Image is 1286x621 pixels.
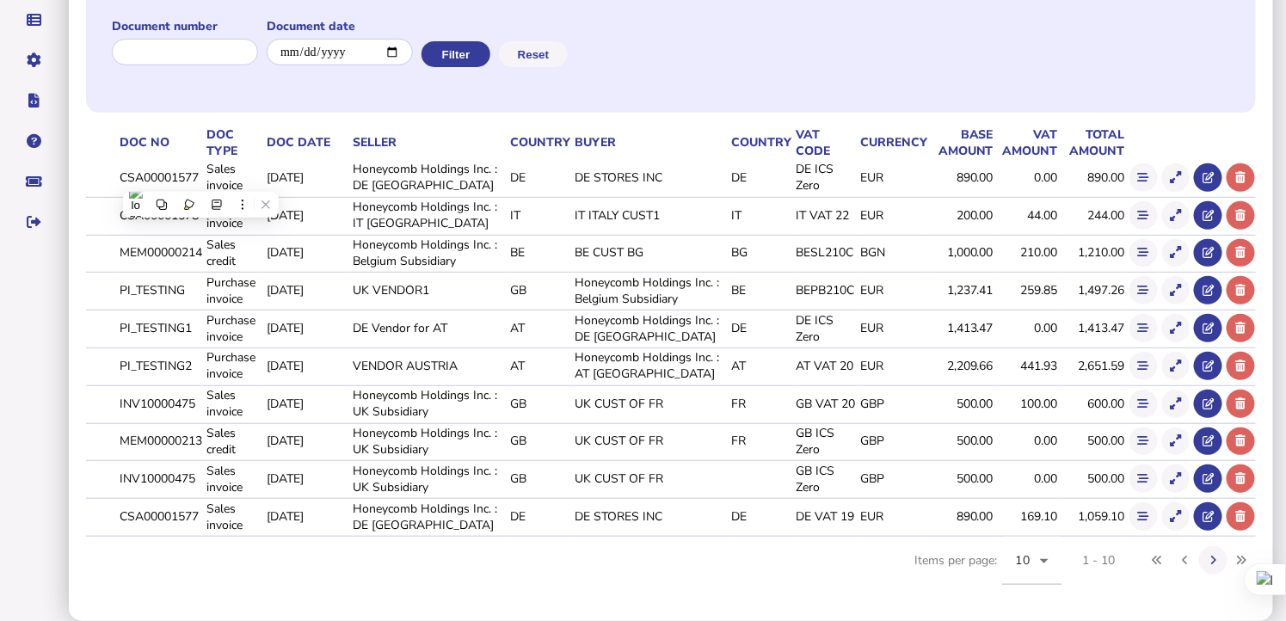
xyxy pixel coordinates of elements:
button: Show flow [1129,464,1158,493]
button: Show flow [1129,314,1158,342]
td: GBP [857,385,928,421]
td: DE STORES INC [571,499,729,534]
button: Sign out [16,204,52,240]
td: [DATE] [263,347,349,383]
td: IT [729,197,793,232]
td: Honeycomb Holdings Inc. : DE [GEOGRAPHIC_DATA] [571,310,729,346]
td: IT ITALY CUST1 [571,197,729,232]
button: Open in advisor [1194,502,1222,531]
td: 244.00 [1059,197,1126,232]
mat-form-field: Change page size [1002,537,1062,604]
td: AT [729,347,793,383]
td: DE VAT 19 [793,499,858,534]
td: [DATE] [263,423,349,458]
td: PI_TESTING2 [116,347,203,383]
td: Honeycomb Holdings Inc. : UK Subsidiary [349,461,507,496]
button: Open in advisor [1194,163,1222,192]
td: BE CUST BG [571,235,729,270]
td: 500.00 [928,423,994,458]
th: Currency [857,126,928,160]
button: Open in advisor [1194,201,1222,230]
td: Sales credit [203,235,263,270]
td: DE [729,499,793,534]
td: IT [507,197,571,232]
button: Delete transaction [1227,464,1255,493]
td: 500.00 [928,385,994,421]
button: Help pages [16,123,52,159]
td: BE [729,273,793,308]
button: Filter [421,41,490,67]
td: INV10000475 [116,385,203,421]
button: Open in advisor [1194,427,1222,456]
button: Delete transaction [1227,427,1255,456]
td: UK VENDOR1 [349,273,507,308]
td: EUR [857,310,928,346]
td: Honeycomb Holdings Inc. : Belgium Subsidiary [349,235,507,270]
td: Honeycomb Holdings Inc. : UK Subsidiary [349,385,507,421]
td: GBP [857,423,928,458]
div: Items per page: [915,537,1062,604]
th: Seller [349,126,507,160]
td: 1,237.41 [928,273,994,308]
button: Show flow [1129,239,1158,267]
td: DE ICS Zero [793,310,858,346]
button: Show flow [1129,276,1158,304]
td: 1,413.47 [928,310,994,346]
button: Show flow [1129,390,1158,418]
th: VAT code [793,126,858,160]
td: UK CUST OF FR [571,385,729,421]
td: INV10000475 [116,461,203,496]
td: GB [507,273,571,308]
td: 1,413.47 [1059,310,1126,346]
button: Open in advisor [1194,464,1222,493]
td: [DATE] [263,499,349,534]
td: 600.00 [1059,385,1126,421]
td: 210.00 [994,235,1059,270]
th: VAT amount [994,126,1059,160]
button: Delete transaction [1227,201,1255,230]
td: Honeycomb Holdings Inc. : Belgium Subsidiary [571,273,729,308]
button: Show transaction detail [1162,163,1191,192]
th: Doc Type [203,126,263,160]
button: Show flow [1129,502,1158,531]
td: EUR [857,347,928,383]
td: BEPB210C [793,273,858,308]
td: Sales invoice [203,499,263,534]
td: EUR [857,160,928,195]
td: MEM00000214 [116,235,203,270]
td: [DATE] [263,461,349,496]
button: Data manager [16,2,52,38]
button: Delete transaction [1227,276,1255,304]
td: BGN [857,235,928,270]
td: 0.00 [994,160,1059,195]
td: 2,209.66 [928,347,994,383]
button: Delete transaction [1227,314,1255,342]
td: 500.00 [1059,461,1126,496]
button: Open in advisor [1194,390,1222,418]
button: Developer hub links [16,83,52,119]
button: Show flow [1129,163,1158,192]
button: Delete transaction [1227,390,1255,418]
td: 1,497.26 [1059,273,1126,308]
td: DE [507,160,571,195]
button: Show flow [1129,427,1158,456]
td: Honeycomb Holdings Inc. : UK Subsidiary [349,423,507,458]
td: FR [729,423,793,458]
td: EUR [857,197,928,232]
td: 200.00 [928,197,994,232]
td: GB [507,423,571,458]
label: Document number [112,18,258,34]
td: EUR [857,499,928,534]
td: GB ICS Zero [793,423,858,458]
span: 10 [1016,552,1031,569]
td: DE Vendor for AT [349,310,507,346]
td: 890.00 [928,160,994,195]
td: MEM00000213 [116,423,203,458]
th: Country [507,126,571,160]
td: AT VAT 20 [793,347,858,383]
td: DE [507,499,571,534]
button: Delete transaction [1227,352,1255,380]
td: CSA00001578 [116,197,203,232]
div: 1 - 10 [1083,552,1116,569]
label: Document date [267,18,413,34]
